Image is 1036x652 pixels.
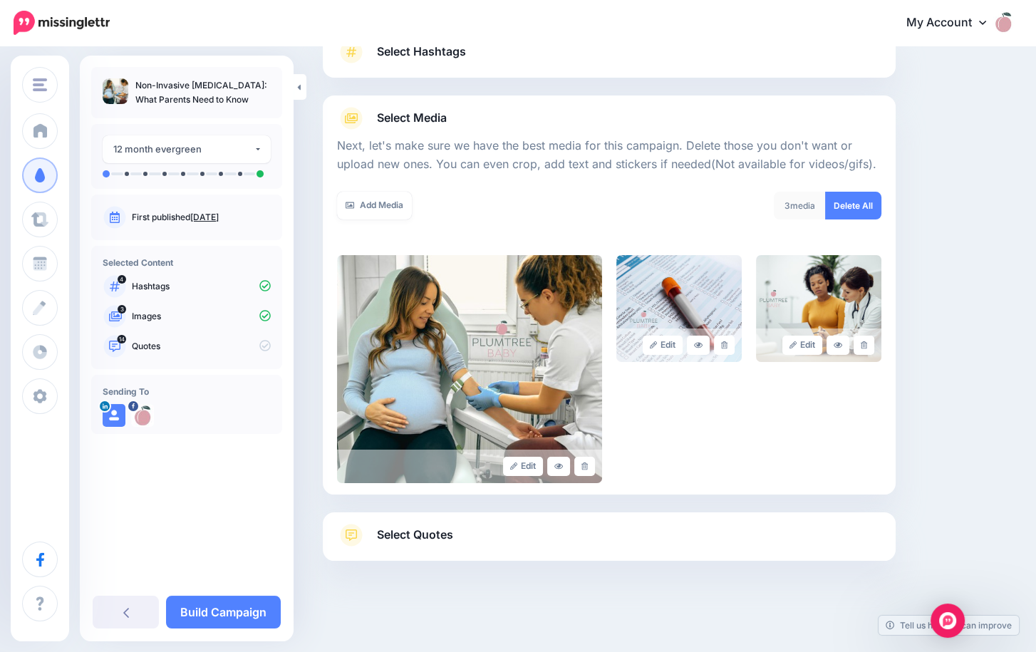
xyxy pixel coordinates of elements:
[118,335,127,343] span: 14
[377,525,453,544] span: Select Quotes
[118,305,126,314] span: 3
[132,310,271,323] p: Images
[337,524,881,561] a: Select Quotes
[190,212,219,222] a: [DATE]
[774,192,826,219] div: media
[131,404,154,427] img: 221343260_4456767444356358_5677118752446950375_n-bsa70048.jpg
[337,107,881,130] a: Select Media
[784,200,790,211] span: 3
[643,336,683,355] a: Edit
[132,211,271,224] p: First published
[103,257,271,268] h4: Selected Content
[931,604,965,638] div: Open Intercom Messenger
[337,255,602,483] img: 0793b076e1c8e487d1bf0914bd98bf3c_large.jpg
[892,6,1015,41] a: My Account
[118,275,126,284] span: 4
[879,616,1019,635] a: Tell us how we can improve
[103,135,271,163] button: 12 month evergreen
[756,255,881,362] img: bc5ae4ea3c16cf8e64c43cdc8401e131_large.jpg
[825,192,881,219] a: Delete All
[135,78,271,107] p: Non-Invasive [MEDICAL_DATA]: What Parents Need to Know
[33,78,47,91] img: menu.png
[337,41,881,78] a: Select Hashtags
[103,404,125,427] img: user_default_image.png
[103,78,128,104] img: 0793b076e1c8e487d1bf0914bd98bf3c_thumb.jpg
[132,280,271,293] p: Hashtags
[377,42,466,61] span: Select Hashtags
[616,255,742,362] img: b84d53c7fb8bb1f83bb1cfd24b1d7338_large.jpg
[782,336,823,355] a: Edit
[337,192,412,219] a: Add Media
[337,130,881,483] div: Select Media
[103,386,271,397] h4: Sending To
[503,457,544,476] a: Edit
[132,340,271,353] p: Quotes
[113,141,254,157] div: 12 month evergreen
[337,137,881,174] p: Next, let's make sure we have the best media for this campaign. Delete those you don't want or up...
[377,108,447,128] span: Select Media
[14,11,110,35] img: Missinglettr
